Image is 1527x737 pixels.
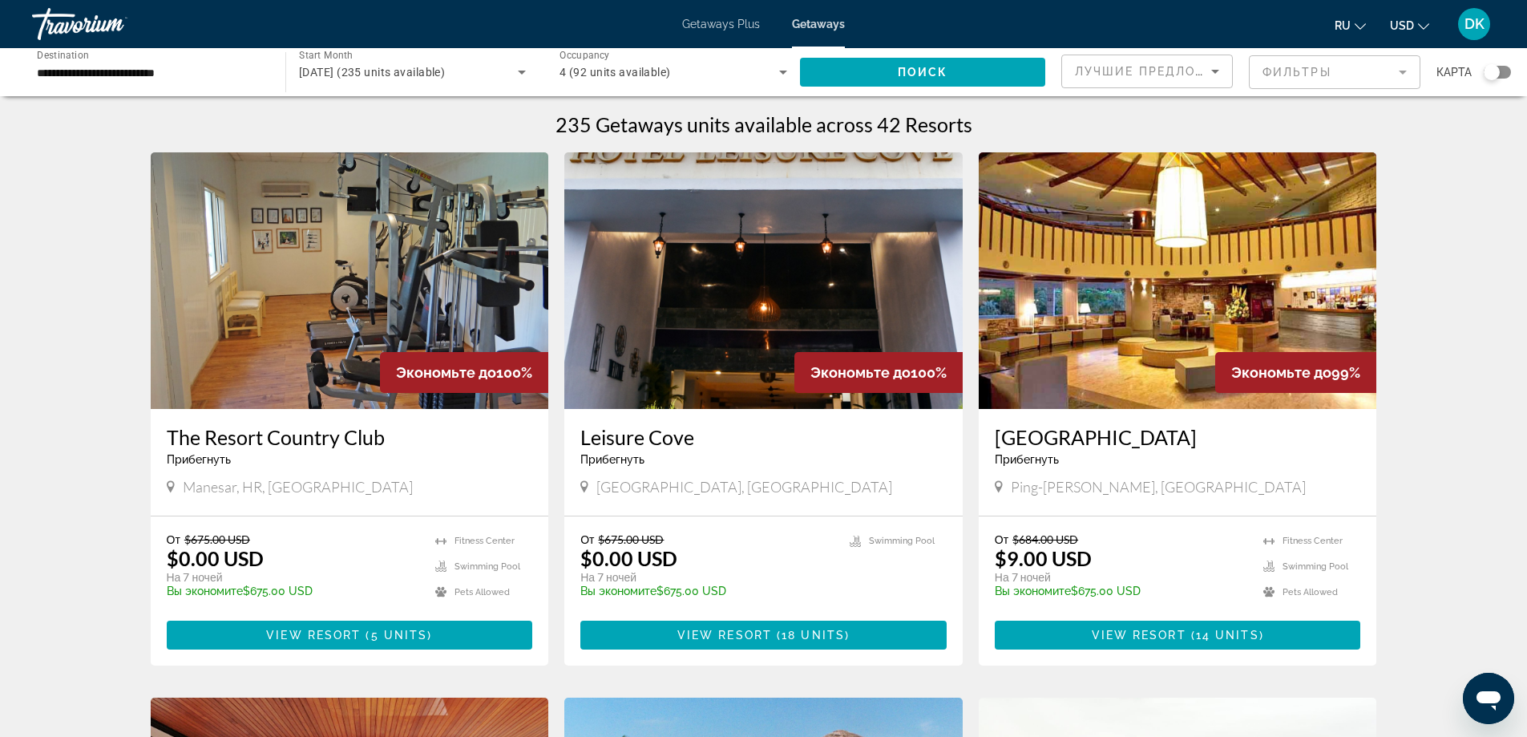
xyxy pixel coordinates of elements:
span: Поиск [898,66,948,79]
p: $9.00 USD [995,546,1092,570]
span: Прибегнуть [995,453,1059,466]
span: Occupancy [559,50,610,61]
span: Fitness Center [454,536,515,546]
span: Manesar, HR, [GEOGRAPHIC_DATA] [183,478,413,496]
p: На 7 ночей [995,570,1248,585]
span: View Resort [1092,629,1186,642]
button: View Resort(5 units) [167,621,533,650]
button: View Resort(18 units) [580,621,947,650]
iframe: Кнопка запуска окна обмена сообщениями [1463,673,1514,724]
a: Leisure Cove [580,425,947,449]
span: ru [1335,19,1351,32]
span: От [167,533,180,546]
img: 4325O01X.jpg [979,152,1377,409]
button: User Menu [1453,7,1495,41]
a: Getaways Plus [682,18,760,30]
span: От [580,533,594,546]
a: The Resort Country Club [167,425,533,449]
span: Swimming Pool [454,561,520,572]
span: Вы экономите [167,585,243,597]
span: Вы экономите [580,585,656,597]
span: $684.00 USD [1012,533,1078,546]
a: [GEOGRAPHIC_DATA] [995,425,1361,449]
mat-select: Sort by [1075,62,1219,81]
span: View Resort [266,629,361,642]
p: $675.00 USD [580,585,834,597]
span: Лучшие предложения [1075,65,1246,78]
span: 5 units [371,629,428,642]
span: 18 units [782,629,845,642]
span: Pets Allowed [1283,587,1338,597]
img: 3957E01X.jpg [564,152,963,409]
span: Swimming Pool [1283,561,1348,572]
div: 100% [380,352,548,393]
span: [GEOGRAPHIC_DATA], [GEOGRAPHIC_DATA] [596,478,892,496]
button: Filter [1249,55,1420,90]
span: $675.00 USD [184,533,250,546]
p: $675.00 USD [167,585,420,597]
p: На 7 ночей [167,570,420,585]
span: Прибегнуть [580,453,644,466]
button: View Resort(14 units) [995,621,1361,650]
span: ( ) [772,629,850,642]
span: Экономьте до [810,364,911,381]
button: Change currency [1390,14,1429,37]
span: Экономьте до [396,364,496,381]
div: 99% [1215,352,1376,393]
span: карта [1436,61,1472,83]
span: Destination [37,49,89,60]
span: ( ) [361,629,432,642]
p: $0.00 USD [167,546,264,570]
button: Change language [1335,14,1366,37]
a: Getaways [792,18,845,30]
span: DK [1464,16,1485,32]
span: USD [1390,19,1414,32]
span: 14 units [1196,629,1259,642]
span: Pets Allowed [454,587,510,597]
a: Travorium [32,3,192,45]
span: Ping-[PERSON_NAME], [GEOGRAPHIC_DATA] [1011,478,1306,496]
span: View Resort [677,629,772,642]
span: Экономьте до [1231,364,1331,381]
p: $675.00 USD [995,585,1248,597]
span: Fitness Center [1283,536,1343,546]
h1: 235 Getaways units available across 42 Resorts [555,112,972,136]
span: 4 (92 units available) [559,66,671,79]
button: Поиск [800,58,1045,87]
span: $675.00 USD [598,533,664,546]
span: Прибегнуть [167,453,231,466]
img: 4438O01X.jpg [151,152,549,409]
span: От [995,533,1008,546]
span: Start Month [299,50,353,61]
span: Вы экономите [995,585,1071,597]
span: Swimming Pool [869,536,935,546]
span: ( ) [1186,629,1264,642]
p: $0.00 USD [580,546,677,570]
span: [DATE] (235 units available) [299,66,445,79]
div: 100% [794,352,963,393]
p: На 7 ночей [580,570,834,585]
